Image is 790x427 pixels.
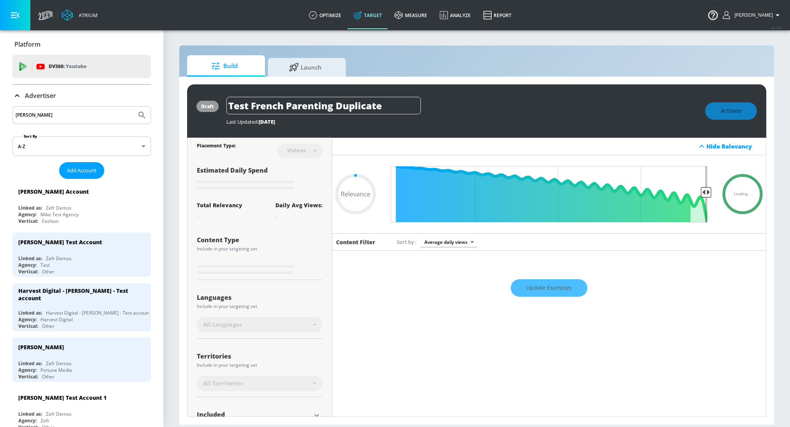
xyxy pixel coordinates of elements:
[42,373,54,380] div: Other
[18,262,37,268] div: Agency:
[18,394,107,401] div: [PERSON_NAME] Test Account 1
[18,287,138,302] div: Harvest Digital - [PERSON_NAME] - Test account
[197,247,322,251] div: Include in your targeting set
[14,40,40,49] p: Platform
[388,1,433,29] a: measure
[197,166,322,192] div: Estimated Daily Spend
[195,57,254,75] span: Build
[18,211,37,218] div: Agency:
[66,62,86,70] p: Youtube
[12,233,151,277] div: [PERSON_NAME] Test AccountLinked as:Zefr DemosAgency:TestVertical:Other
[40,316,73,323] div: Harvest Digital
[67,166,96,175] span: Add Account
[18,373,38,380] div: Vertical:
[40,417,49,424] div: Zefr
[59,162,104,179] button: Add Account
[18,367,37,373] div: Agency:
[12,338,151,382] div: [PERSON_NAME]Linked as:Zefr DemosAgency:Fortune MediaVertical:Other
[197,142,236,150] div: Placement Type:
[397,238,417,245] span: Sort by
[16,110,133,120] input: Search by name
[731,12,773,18] span: login as: michael.villalobos@zefr.com
[49,62,86,71] p: DV360:
[61,9,98,21] a: Atrium
[477,1,518,29] a: Report
[203,380,243,387] span: All Territories
[12,55,151,78] div: DV360: Youtube
[197,411,311,418] div: Included
[18,343,64,351] div: [PERSON_NAME]
[197,166,268,175] span: Estimated Daily Spend
[46,255,72,262] div: Zefr Demos
[341,191,370,197] span: Relevance
[40,367,72,373] div: Fortune Media
[197,294,322,301] div: Languages
[42,268,54,275] div: Other
[18,310,42,316] div: Linked as:
[702,4,724,26] button: Open Resource Center
[226,118,697,125] div: Last Updated:
[283,147,310,154] div: Videos
[18,238,102,246] div: [PERSON_NAME] Test Account
[12,136,151,156] div: A-Z
[12,283,151,331] div: Harvest Digital - [PERSON_NAME] - Test accountLinked as:Harvest Digital - [PERSON_NAME] - Test ac...
[46,411,72,417] div: Zefr Demos
[723,10,782,20] button: [PERSON_NAME]
[40,262,50,268] div: Test
[18,255,42,262] div: Linked as:
[336,238,375,246] h6: Content Filter
[46,310,167,316] div: Harvest Digital - [PERSON_NAME] - Test account - Brand
[42,323,54,329] div: Other
[197,304,322,309] div: Include in your targeting set
[347,1,388,29] a: Target
[197,317,322,332] div: All Languages
[18,323,38,329] div: Vertical:
[706,142,762,150] div: Hide Relevancy
[18,218,38,224] div: Vertical:
[276,58,335,77] span: Launch
[18,188,89,195] div: [PERSON_NAME] Account
[203,321,242,329] span: All Languages
[18,360,42,367] div: Linked as:
[12,182,151,226] div: [PERSON_NAME] AccountLinked as:Zefr DemosAgency:Mike Test AgencyVertical:Fashion
[387,166,711,222] input: Final Threshold
[75,12,98,19] div: Atrium
[12,85,151,107] div: Advertiser
[12,33,151,55] div: Platform
[42,218,59,224] div: Fashion
[197,353,322,359] div: Territories
[46,360,72,367] div: Zefr Demos
[25,91,56,100] p: Advertiser
[46,205,72,211] div: Zefr Demos
[303,1,347,29] a: optimize
[420,237,477,247] div: Average daily views
[133,107,151,124] button: Submit Search
[18,316,37,323] div: Agency:
[771,26,782,30] span: v 4.24.0
[332,138,766,155] div: Hide Relevancy
[734,192,751,196] span: Loading...
[197,237,322,243] div: Content Type
[275,201,322,209] div: Daily Avg Views:
[22,134,39,139] label: Sort By
[18,205,42,211] div: Linked as:
[201,103,214,110] div: draft
[18,417,37,424] div: Agency:
[197,201,242,209] div: Total Relevancy
[18,268,38,275] div: Vertical:
[433,1,477,29] a: Analyze
[259,118,275,125] span: [DATE]
[197,363,322,367] div: Include in your targeting set
[40,211,79,218] div: Mike Test Agency
[197,376,322,391] div: All Territories
[18,411,42,417] div: Linked as:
